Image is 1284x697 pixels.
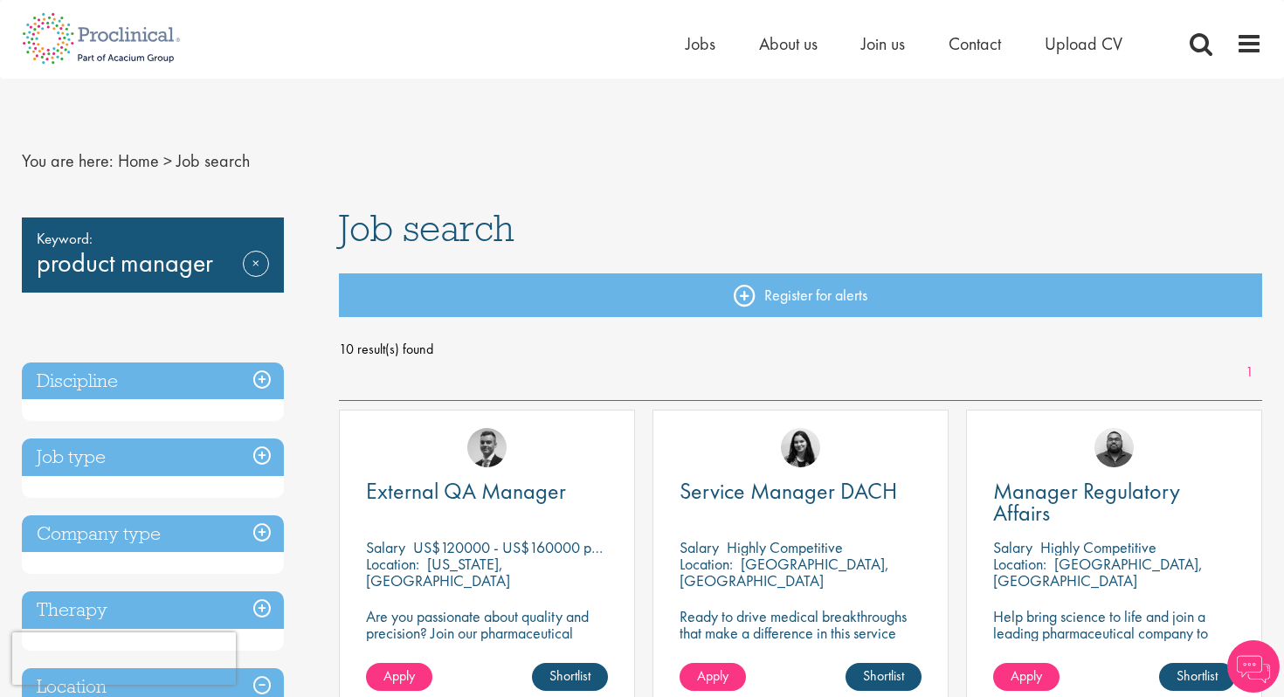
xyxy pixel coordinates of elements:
[1227,640,1280,693] img: Chatbot
[22,438,284,476] h3: Job type
[993,480,1235,524] a: Manager Regulatory Affairs
[118,149,159,172] a: breadcrumb link
[366,663,432,691] a: Apply
[1094,428,1134,467] img: Ashley Bennett
[680,663,746,691] a: Apply
[176,149,250,172] span: Job search
[413,537,646,557] p: US$120000 - US$160000 per annum
[861,32,905,55] a: Join us
[697,666,728,685] span: Apply
[680,480,922,502] a: Service Manager DACH
[12,632,236,685] iframe: reCAPTCHA
[680,554,733,574] span: Location:
[366,480,608,502] a: External QA Manager
[467,428,507,467] img: Alex Bill
[846,663,922,691] a: Shortlist
[383,666,415,685] span: Apply
[993,537,1032,557] span: Salary
[366,537,405,557] span: Salary
[22,149,114,172] span: You are here:
[1011,666,1042,685] span: Apply
[727,537,843,557] p: Highly Competitive
[366,554,419,574] span: Location:
[532,663,608,691] a: Shortlist
[22,515,284,553] h3: Company type
[366,608,608,691] p: Are you passionate about quality and precision? Join our pharmaceutical client and help ensure to...
[680,476,897,506] span: Service Manager DACH
[680,537,719,557] span: Salary
[680,608,922,658] p: Ready to drive medical breakthroughs that make a difference in this service manager position?
[993,476,1180,528] span: Manager Regulatory Affairs
[993,554,1203,590] p: [GEOGRAPHIC_DATA], [GEOGRAPHIC_DATA]
[1045,32,1122,55] a: Upload CV
[37,226,269,251] span: Keyword:
[1040,537,1156,557] p: Highly Competitive
[22,362,284,400] h3: Discipline
[1159,663,1235,691] a: Shortlist
[1237,362,1262,383] a: 1
[366,554,510,590] p: [US_STATE], [GEOGRAPHIC_DATA]
[949,32,1001,55] a: Contact
[22,591,284,629] h3: Therapy
[243,251,269,301] a: Remove
[993,608,1235,691] p: Help bring science to life and join a leading pharmaceutical company to play a key role in delive...
[993,663,1060,691] a: Apply
[339,273,1263,317] a: Register for alerts
[366,476,566,506] span: External QA Manager
[163,149,172,172] span: >
[680,554,889,590] p: [GEOGRAPHIC_DATA], [GEOGRAPHIC_DATA]
[339,336,1263,362] span: 10 result(s) found
[339,204,514,252] span: Job search
[759,32,818,55] a: About us
[686,32,715,55] a: Jobs
[22,217,284,293] div: product manager
[781,428,820,467] img: Indre Stankeviciute
[993,554,1046,574] span: Location:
